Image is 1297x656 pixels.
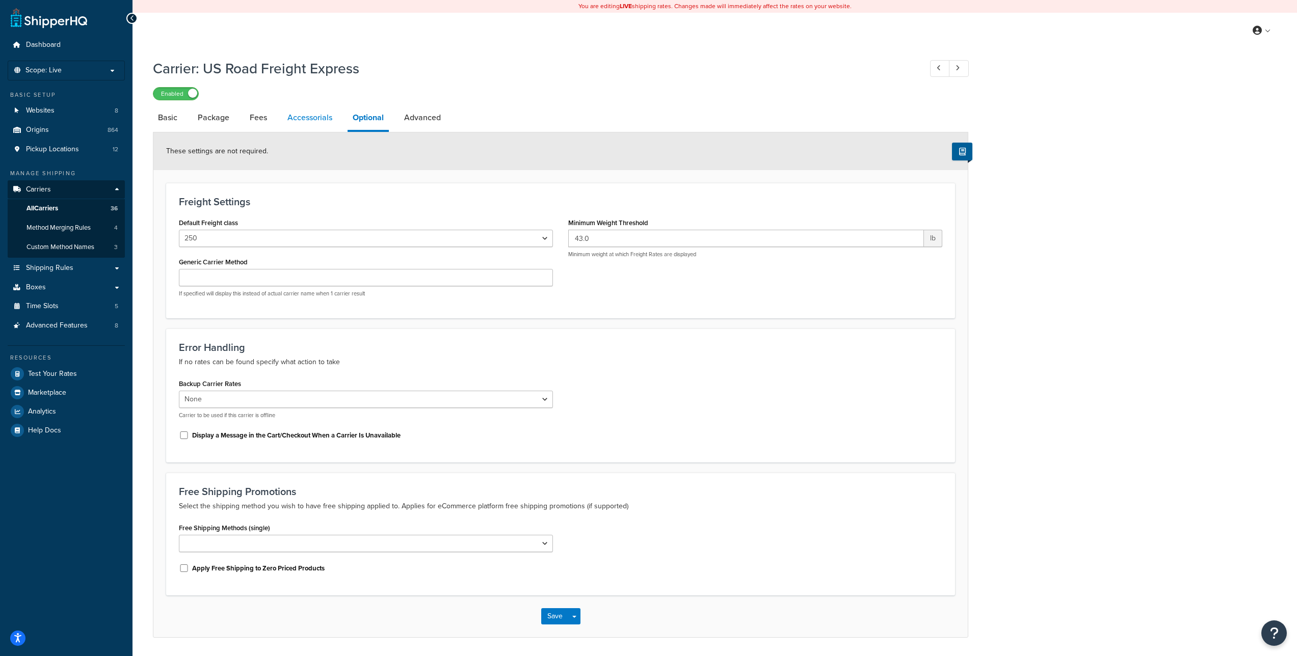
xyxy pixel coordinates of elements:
li: Carriers [8,180,125,258]
span: Dashboard [26,41,61,49]
label: Generic Carrier Method [179,258,248,266]
a: Carriers [8,180,125,199]
a: Custom Method Names3 [8,238,125,257]
span: Origins [26,126,49,134]
span: Carriers [26,185,51,194]
span: Pickup Locations [26,145,79,154]
li: Websites [8,101,125,120]
a: Optional [348,105,389,132]
span: Method Merging Rules [27,224,91,232]
a: Basic [153,105,182,130]
a: Fees [245,105,272,130]
span: Advanced Features [26,321,88,330]
div: Manage Shipping [8,169,125,178]
a: Origins864 [8,121,125,140]
a: Help Docs [8,421,125,440]
label: Default Freight class [179,219,238,227]
li: Custom Method Names [8,238,125,257]
li: Method Merging Rules [8,218,125,237]
span: 8 [115,106,118,115]
span: All Carriers [27,204,58,213]
span: Boxes [26,283,46,292]
a: Method Merging Rules4 [8,218,125,237]
a: Advanced [399,105,446,130]
a: AllCarriers36 [8,199,125,218]
span: Marketplace [28,389,66,397]
a: Dashboard [8,36,125,54]
span: Scope: Live [25,66,62,75]
span: These settings are not required. [166,146,268,156]
h3: Error Handling [179,342,942,353]
h3: Free Shipping Promotions [179,486,942,497]
label: Apply Free Shipping to Zero Priced Products [192,564,325,573]
label: Free Shipping Methods (single) [179,524,270,532]
a: Package [193,105,234,130]
span: 8 [115,321,118,330]
a: Time Slots5 [8,297,125,316]
a: Pickup Locations12 [8,140,125,159]
button: Show Help Docs [952,143,972,160]
li: Origins [8,121,125,140]
span: Custom Method Names [27,243,94,252]
a: Advanced Features8 [8,316,125,335]
a: Next Record [949,60,969,77]
a: Analytics [8,402,125,421]
a: Test Your Rates [8,365,125,383]
li: Advanced Features [8,316,125,335]
span: 4 [114,224,118,232]
span: Shipping Rules [26,264,73,272]
span: 12 [113,145,118,154]
h3: Freight Settings [179,196,942,207]
b: LIVE [620,2,632,11]
a: Marketplace [8,384,125,402]
a: Previous Record [930,60,950,77]
span: 864 [108,126,118,134]
p: If no rates can be found specify what action to take [179,356,942,368]
p: If specified will display this instead of actual carrier name when 1 carrier result [179,290,553,297]
label: Minimum Weight Threshold [568,219,648,227]
span: Analytics [28,407,56,416]
p: Minimum weight at which Freight Rates are displayed [568,251,942,258]
label: Display a Message in the Cart/Checkout When a Carrier Is Unavailable [192,431,401,440]
span: lb [924,230,942,247]
a: Shipping Rules [8,259,125,278]
label: Backup Carrier Rates [179,380,241,388]
span: 36 [111,204,118,213]
button: Open Resource Center [1261,620,1287,646]
span: Test Your Rates [28,370,77,378]
span: Help Docs [28,426,61,435]
label: Enabled [153,88,198,100]
a: Accessorials [282,105,337,130]
div: Resources [8,353,125,362]
span: 5 [115,302,118,311]
span: Websites [26,106,55,115]
button: Save [541,608,569,624]
div: Basic Setup [8,91,125,99]
p: Carrier to be used if this carrier is offline [179,412,553,419]
li: Time Slots [8,297,125,316]
span: Time Slots [26,302,59,311]
span: 3 [114,243,118,252]
h1: Carrier: US Road Freight Express [153,59,911,78]
li: Pickup Locations [8,140,125,159]
a: Boxes [8,278,125,297]
p: Select the shipping method you wish to have free shipping applied to. Applies for eCommerce platf... [179,500,942,512]
a: Websites8 [8,101,125,120]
